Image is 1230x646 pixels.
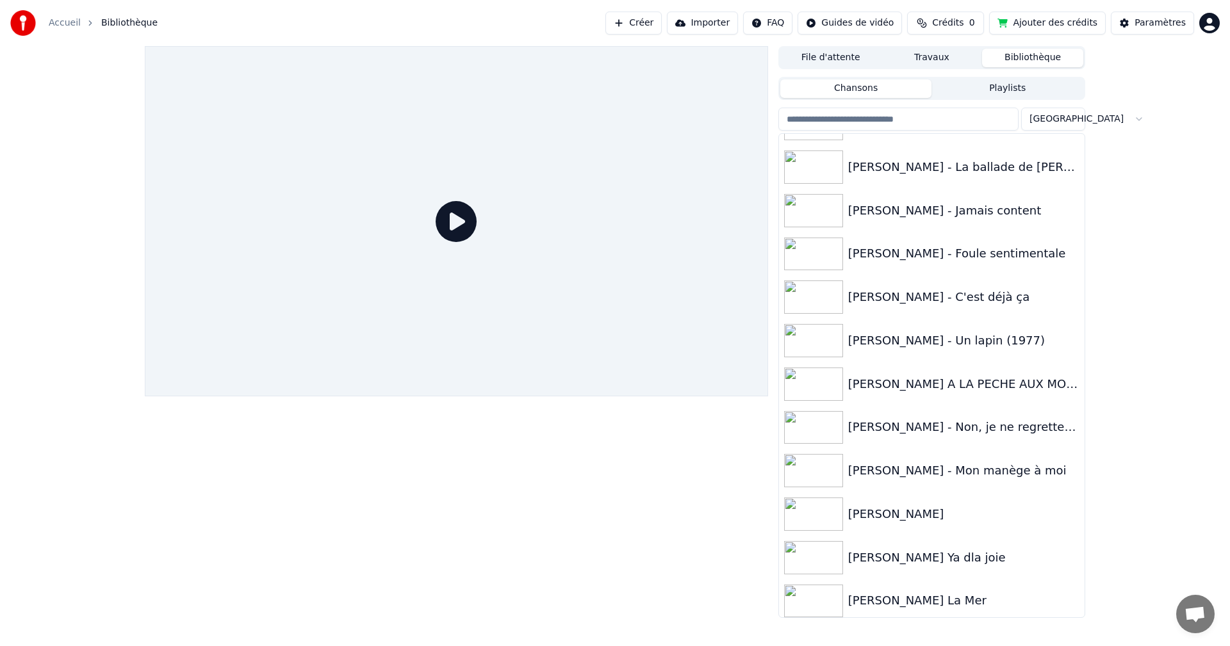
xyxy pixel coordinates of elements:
[1029,113,1124,125] span: [GEOGRAPHIC_DATA]
[907,12,984,35] button: Crédits0
[101,17,158,29] span: Bibliothèque
[848,202,1079,220] div: [PERSON_NAME] - Jamais content
[969,17,975,29] span: 0
[848,505,1079,523] div: [PERSON_NAME]
[798,12,902,35] button: Guides de vidéo
[1135,17,1186,29] div: Paramètres
[10,10,36,36] img: youka
[780,49,881,67] button: File d'attente
[1176,595,1215,633] div: Ouvrir le chat
[780,79,932,98] button: Chansons
[848,592,1079,610] div: [PERSON_NAME] La Mer
[848,375,1079,393] div: [PERSON_NAME] A LA PECHE AUX MOULES
[848,288,1079,306] div: [PERSON_NAME] - C'est déjà ça
[931,79,1083,98] button: Playlists
[49,17,81,29] a: Accueil
[989,12,1106,35] button: Ajouter des crédits
[848,418,1079,436] div: [PERSON_NAME] - Non, je ne regrette rien
[848,462,1079,480] div: [PERSON_NAME] - Mon manège à moi
[982,49,1083,67] button: Bibliothèque
[848,332,1079,350] div: [PERSON_NAME] - Un lapin (1977)
[605,12,662,35] button: Créer
[932,17,963,29] span: Crédits
[49,17,158,29] nav: breadcrumb
[743,12,792,35] button: FAQ
[848,549,1079,567] div: [PERSON_NAME] Ya dla joie
[848,245,1079,262] div: [PERSON_NAME] - Foule sentimentale
[881,49,983,67] button: Travaux
[1111,12,1194,35] button: Paramètres
[667,12,738,35] button: Importer
[848,158,1079,176] div: [PERSON_NAME] - La ballade de [PERSON_NAME]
